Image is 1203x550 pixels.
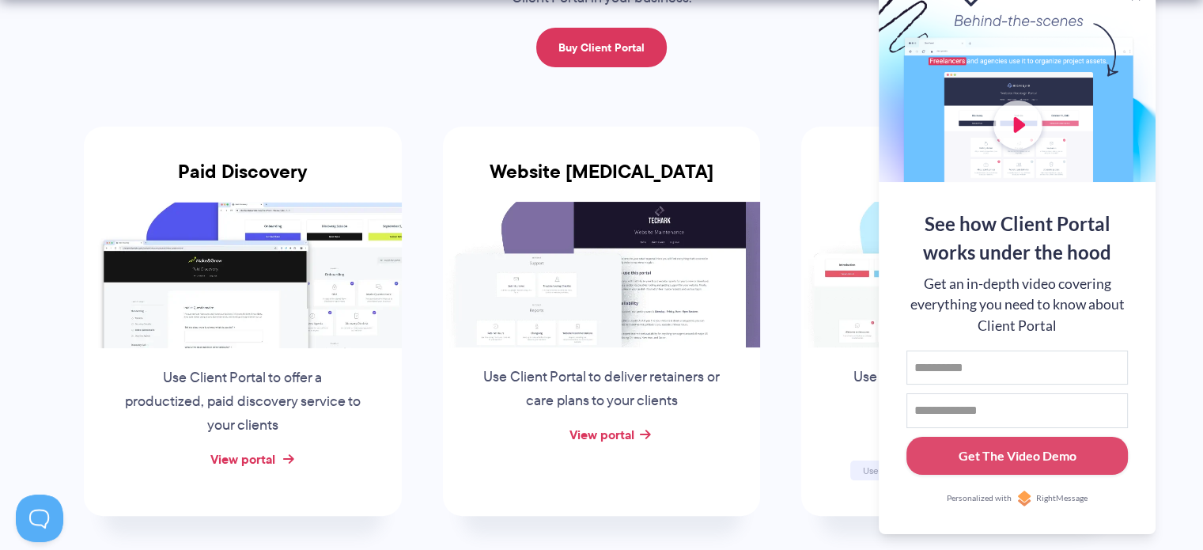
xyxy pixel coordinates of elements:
[906,437,1128,476] button: Get The Video Demo
[1016,491,1032,506] img: Personalized with RightMessage
[210,449,275,468] a: View portal
[16,495,63,542] iframe: Toggle Customer Support
[481,366,721,413] p: Use Client Portal to deliver retainers or care plans to your clients
[840,366,1080,413] p: Use Client Portal as a simple online course supplement
[959,446,1076,465] div: Get The Video Demo
[862,464,906,477] span: Username
[906,274,1128,336] div: Get an in-depth video covering everything you need to know about Client Portal
[536,28,667,67] a: Buy Client Portal
[84,161,402,202] h3: Paid Discovery
[801,161,1119,202] h3: Online Course
[569,425,634,444] a: View portal
[906,491,1128,506] a: Personalized withRightMessage
[123,366,363,438] p: Use Client Portal to offer a productized, paid discovery service to your clients
[906,210,1128,267] div: See how Client Portal works under the hood
[947,492,1012,505] span: Personalized with
[1036,492,1088,505] span: RightMessage
[443,161,761,202] h3: Website [MEDICAL_DATA]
